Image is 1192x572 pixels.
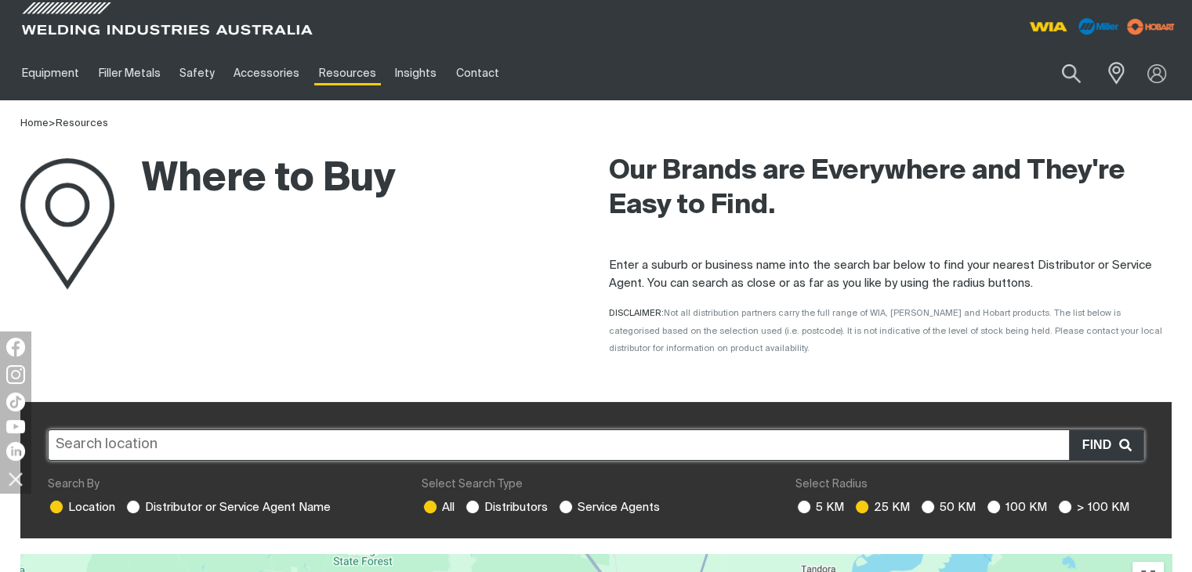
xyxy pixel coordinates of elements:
[20,154,396,205] h1: Where to Buy
[609,309,1162,353] span: DISCLAIMER:
[609,309,1162,353] span: Not all distribution partners carry the full range of WIA, [PERSON_NAME] and Hobart products. The...
[1082,435,1119,455] span: Find
[2,465,29,492] img: hide socials
[1069,430,1143,460] button: Find
[48,476,397,493] div: Search By
[20,118,49,129] a: Home
[795,501,844,513] label: 5 KM
[48,501,115,513] label: Location
[6,365,25,384] img: Instagram
[89,46,169,100] a: Filler Metals
[1056,501,1129,513] label: > 100 KM
[125,501,331,513] label: Distributor or Service Agent Name
[985,501,1047,513] label: 100 KM
[1045,55,1098,92] button: Search products
[422,476,770,493] div: Select Search Type
[795,476,1144,493] div: Select Radius
[609,154,1172,223] h2: Our Brands are Everywhere and They're Easy to Find.
[609,257,1172,292] p: Enter a suburb or business name into the search bar below to find your nearest Distributor or Ser...
[13,46,89,100] a: Equipment
[446,46,508,100] a: Contact
[557,501,660,513] label: Service Agents
[13,46,888,100] nav: Main
[56,118,108,129] a: Resources
[919,501,976,513] label: 50 KM
[6,338,25,357] img: Facebook
[6,420,25,433] img: YouTube
[1122,15,1179,38] img: miller
[6,393,25,411] img: TikTok
[464,501,548,513] label: Distributors
[170,46,224,100] a: Safety
[853,501,910,513] label: 25 KM
[310,46,386,100] a: Resources
[386,46,446,100] a: Insights
[1025,55,1098,92] input: Product name or item number...
[49,118,56,129] span: >
[224,46,309,100] a: Accessories
[48,429,1144,461] input: Search location
[6,442,25,461] img: LinkedIn
[422,501,455,513] label: All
